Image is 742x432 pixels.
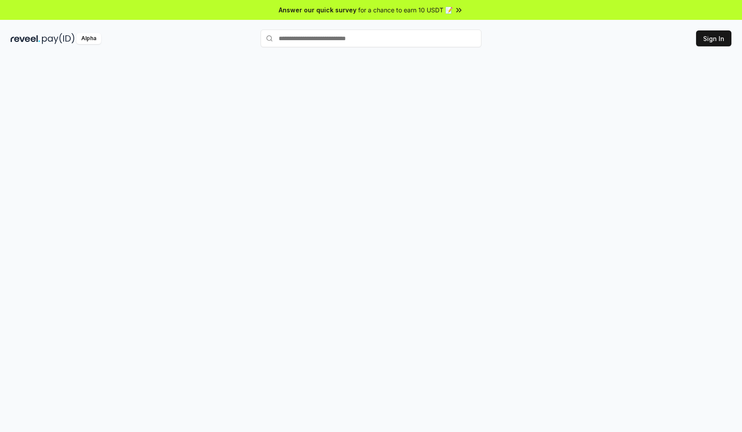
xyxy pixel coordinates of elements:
[76,33,101,44] div: Alpha
[42,33,75,44] img: pay_id
[11,33,40,44] img: reveel_dark
[279,5,356,15] span: Answer our quick survey
[696,30,731,46] button: Sign In
[358,5,453,15] span: for a chance to earn 10 USDT 📝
